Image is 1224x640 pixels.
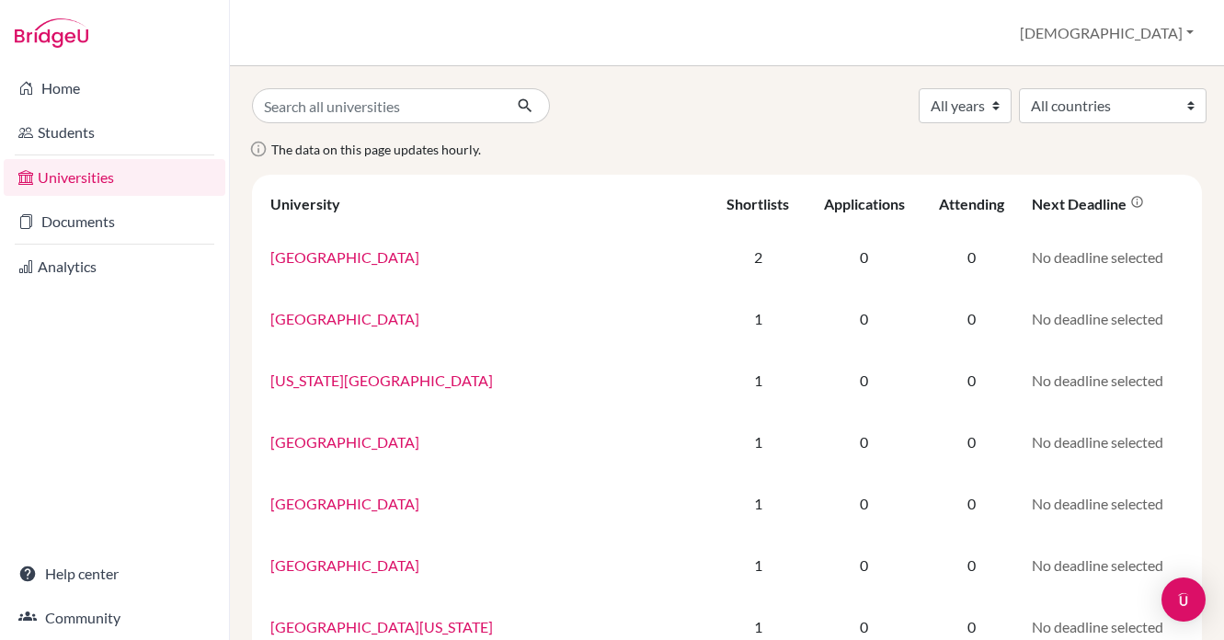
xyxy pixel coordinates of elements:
span: No deadline selected [1032,433,1163,451]
span: No deadline selected [1032,495,1163,512]
a: Home [4,70,225,107]
td: 1 [710,411,806,473]
td: 0 [806,288,922,349]
div: Shortlists [726,195,789,212]
button: [DEMOGRAPHIC_DATA] [1012,16,1202,51]
a: [GEOGRAPHIC_DATA] [270,495,419,512]
div: Next deadline [1032,195,1144,212]
span: No deadline selected [1032,556,1163,574]
td: 0 [922,349,1021,411]
img: Bridge-U [15,18,88,48]
a: Community [4,600,225,636]
a: [GEOGRAPHIC_DATA] [270,556,419,574]
th: University [259,182,710,226]
td: 0 [806,534,922,596]
span: The data on this page updates hourly. [271,142,481,157]
a: [GEOGRAPHIC_DATA] [270,248,419,266]
td: 0 [806,349,922,411]
a: Help center [4,555,225,592]
td: 1 [710,473,806,534]
div: Attending [939,195,1004,212]
input: Search all universities [252,88,502,123]
td: 1 [710,349,806,411]
a: [US_STATE][GEOGRAPHIC_DATA] [270,371,493,389]
td: 0 [922,288,1021,349]
a: Analytics [4,248,225,285]
td: 0 [806,411,922,473]
a: Universities [4,159,225,196]
span: No deadline selected [1032,310,1163,327]
td: 1 [710,534,806,596]
a: Documents [4,203,225,240]
a: Students [4,114,225,151]
td: 0 [922,411,1021,473]
div: Open Intercom Messenger [1161,577,1206,622]
td: 1 [710,288,806,349]
td: 2 [710,226,806,288]
td: 0 [806,226,922,288]
td: 0 [922,473,1021,534]
td: 0 [922,534,1021,596]
a: [GEOGRAPHIC_DATA] [270,310,419,327]
a: [GEOGRAPHIC_DATA][US_STATE] [270,618,493,635]
td: 0 [922,226,1021,288]
span: No deadline selected [1032,248,1163,266]
div: Applications [824,195,905,212]
td: 0 [806,473,922,534]
a: [GEOGRAPHIC_DATA] [270,433,419,451]
span: No deadline selected [1032,618,1163,635]
span: No deadline selected [1032,371,1163,389]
